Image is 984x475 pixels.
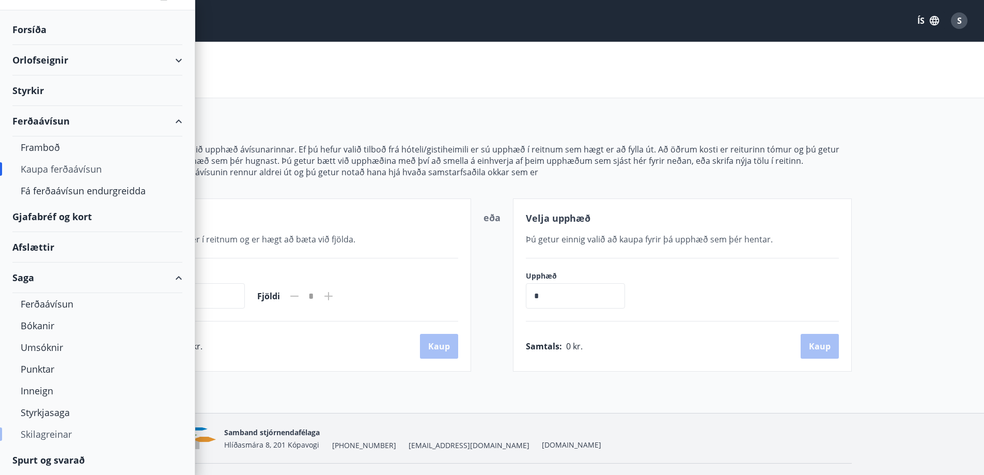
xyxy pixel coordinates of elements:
[947,8,972,33] button: S
[12,75,182,106] div: Styrkir
[21,293,174,315] div: Ferðaávísun
[957,15,962,26] span: S
[21,358,174,380] div: Punktar
[526,234,773,245] span: Þú getur einnig valið að kaupa fyrir þá upphæð sem þér hentar.
[21,180,174,202] div: Fá ferðaávísun endurgreidda
[21,380,174,402] div: Inneign
[21,158,174,180] div: Kaupa ferðaávísun
[12,232,182,263] div: Afslættir
[257,290,280,302] span: Fjöldi
[224,427,320,437] span: Samband stjórnendafélaga
[12,45,182,75] div: Orlofseignir
[526,341,562,352] span: Samtals :
[133,144,852,166] p: Hér getur þú valið upphæð ávísunarinnar. Ef þú hefur valið tilboð frá hóteli/gistiheimili er sú u...
[146,234,355,245] span: Valið tilboð er í reitnum og er hægt að bæta við fjölda.
[12,202,182,232] div: Gjafabréf og kort
[566,341,583,352] span: 0 kr.
[526,212,590,224] span: Velja upphæð
[21,402,174,423] div: Styrkjasaga
[21,315,174,336] div: Bókanir
[224,440,319,450] span: Hlíðasmára 8, 201 Kópavogi
[21,136,174,158] div: Framboð
[12,14,182,45] div: Forsíða
[483,211,501,224] span: eða
[12,263,182,293] div: Saga
[12,445,182,475] div: Spurt og svarað
[21,336,174,358] div: Umsóknir
[409,440,529,451] span: [EMAIL_ADDRESS][DOMAIN_NAME]
[332,440,396,451] span: [PHONE_NUMBER]
[912,11,945,30] button: ÍS
[526,271,635,281] label: Upphæð
[12,106,182,136] div: Ferðaávísun
[21,423,174,445] div: Skilagreinar
[542,440,601,450] a: [DOMAIN_NAME]
[133,166,852,178] p: Mundu að ferðaávísunin rennur aldrei út og þú getur notað hana hjá hvaða samstarfsaðila okkar sem er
